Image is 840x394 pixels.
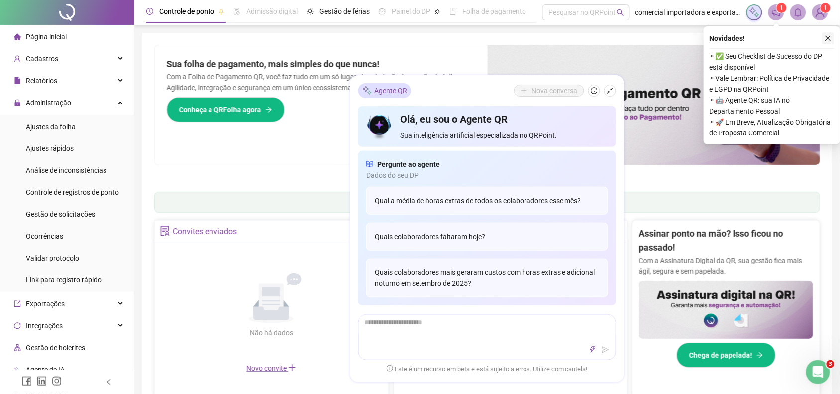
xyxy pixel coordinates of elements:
p: Com a Assinatura Digital da QR, sua gestão fica mais ágil, segura e sem papelada. [639,255,813,277]
img: sparkle-icon.fc2bf0ac1784a2077858766a79e2daf3.svg [362,85,372,96]
span: lock [14,99,21,106]
span: Validar protocolo [26,254,79,262]
span: exclamation-circle [387,365,393,372]
span: Pergunte ao agente [377,159,440,170]
img: 91461 [813,5,828,20]
span: Este é um recurso em beta e está sujeito a erros. Utilize com cautela! [387,364,588,374]
span: Dados do seu DP [366,170,608,181]
span: export [14,300,21,307]
p: Com a Folha de Pagamento QR, você faz tudo em um só lugar: da admissão à geração da folha. Agilid... [167,71,476,93]
span: Gestão de férias [319,7,370,15]
span: thunderbolt [589,346,596,353]
span: Link para registro rápido [26,276,102,284]
span: sync [14,322,21,329]
span: search [617,9,624,16]
span: pushpin [218,9,224,15]
span: Sua inteligência artificial especializada no QRPoint. [401,130,608,141]
span: 3 [827,360,835,368]
span: Gestão de holerites [26,344,85,352]
span: Admissão digital [246,7,298,15]
span: Integrações [26,322,63,330]
img: banner%2F8d14a306-6205-4263-8e5b-06e9a85ad873.png [488,45,821,165]
span: close [825,35,832,42]
span: ⚬ Vale Lembrar: Política de Privacidade e LGPD na QRPoint [710,73,834,95]
span: Controle de ponto [159,7,214,15]
span: arrow-right [265,106,272,113]
span: Ocorrências [26,232,63,240]
span: left [105,379,112,386]
span: Folha de pagamento [462,7,526,15]
button: thunderbolt [587,344,599,356]
span: Conheça a QRFolha agora [179,104,261,115]
span: dashboard [379,8,386,15]
span: Agente de IA [26,366,65,374]
h4: Olá, eu sou o Agente QR [401,112,608,126]
button: Chega de papelada! [677,343,776,368]
span: Cadastros [26,55,58,63]
span: Página inicial [26,33,67,41]
span: Ajustes da folha [26,123,76,131]
span: Administração [26,99,71,107]
div: Quais colaboradores faltaram hoje? [366,223,608,251]
div: Qual a média de horas extras de todos os colaboradores esse mês? [366,187,608,215]
span: instagram [52,376,62,386]
span: file [14,77,21,84]
span: history [591,87,598,94]
sup: Atualize o seu contato no menu Meus Dados [821,3,831,13]
span: arrow-right [756,352,763,359]
span: bell [794,8,803,17]
span: linkedin [37,376,47,386]
sup: 1 [777,3,787,13]
span: read [366,159,373,170]
span: home [14,33,21,40]
button: send [600,344,612,356]
div: Quais colaboradores mais geraram custos com horas extras e adicional noturno em setembro de 2025? [366,259,608,297]
span: plus [288,364,296,372]
div: Convites enviados [173,223,237,240]
span: ⚬ ✅ Seu Checklist de Sucesso do DP está disponível [710,51,834,73]
span: user-add [14,55,21,62]
span: solution [160,226,170,236]
div: Não há dados [225,327,317,338]
span: Novo convite [246,364,296,372]
span: 1 [780,4,784,11]
span: Painel do DP [392,7,430,15]
span: Exportações [26,300,65,308]
img: banner%2F02c71560-61a6-44d4-94b9-c8ab97240462.png [639,281,813,339]
button: Nova conversa [514,85,584,97]
span: Gestão de solicitações [26,210,95,218]
span: Controle de registros de ponto [26,188,119,196]
span: clock-circle [146,8,153,15]
h2: Assinar ponto na mão? Isso ficou no passado! [639,227,813,255]
span: Análise de inconsistências [26,166,106,174]
span: file-done [233,8,240,15]
span: book [449,8,456,15]
span: ⚬ 🚀 Em Breve, Atualização Obrigatória de Proposta Comercial [710,117,834,138]
span: 1 [824,4,828,11]
div: Agente QR [358,83,411,98]
span: ⚬ 🤖 Agente QR: sua IA no Departamento Pessoal [710,95,834,117]
span: apartment [14,344,21,351]
span: Ajustes rápidos [26,144,74,152]
iframe: Intercom live chat [806,360,830,384]
span: shrink [607,87,614,94]
span: Chega de papelada! [689,350,752,361]
img: sparkle-icon.fc2bf0ac1784a2077858766a79e2daf3.svg [749,7,760,18]
span: comercial importadora e exportadora cone LTDA [635,7,740,18]
img: icon [366,112,393,141]
span: notification [772,8,781,17]
span: sun [307,8,314,15]
span: Novidades ! [710,33,745,44]
span: Relatórios [26,77,57,85]
span: facebook [22,376,32,386]
span: pushpin [434,9,440,15]
button: Conheça a QRFolha agora [167,97,285,122]
h2: Sua folha de pagamento, mais simples do que nunca! [167,57,476,71]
